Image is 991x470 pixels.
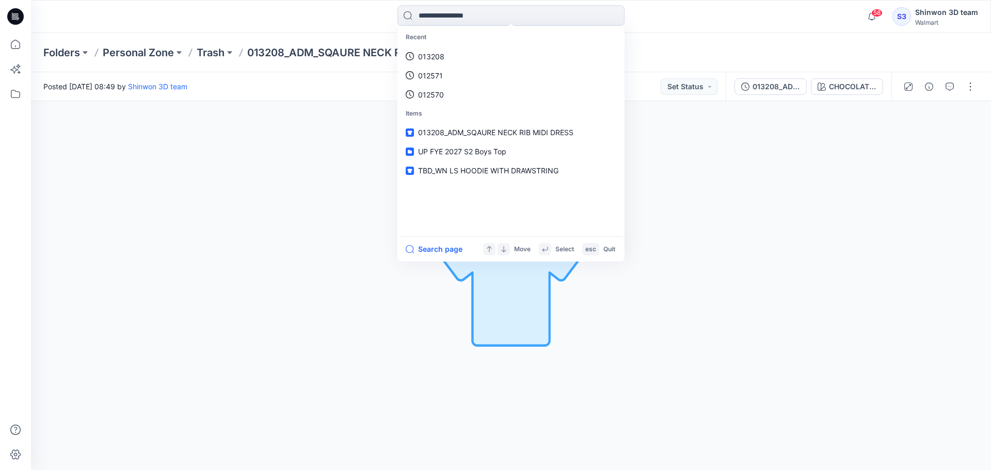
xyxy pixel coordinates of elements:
[406,243,462,255] button: Search page
[43,81,187,92] span: Posted [DATE] 08:49 by
[103,45,174,60] a: Personal Zone
[555,244,574,255] p: Select
[915,19,978,26] div: Walmart
[439,214,583,358] img: No Outline
[829,81,876,92] div: CHOCOLATE FUDGE
[418,70,443,81] p: 012571
[197,45,225,60] a: Trash
[418,166,558,175] span: TBD_WN LS HOODIE WITH DRAWSTRING
[399,123,622,142] a: 013208_ADM_SQAURE NECK RIB MIDI DRESS
[399,85,622,104] a: 012570
[399,104,622,123] p: Items
[399,66,622,85] a: 012571
[603,244,615,255] p: Quit
[734,78,807,95] button: 013208_ADM_SQAURE NECK RIB MIDI DRESS
[418,51,444,62] p: 013208
[418,89,444,100] p: 012570
[871,9,883,17] span: 58
[514,244,531,255] p: Move
[915,6,978,19] div: Shinwon 3D team
[921,78,937,95] button: Details
[128,82,187,91] a: Shinwon 3D team
[399,47,622,66] a: 013208
[585,244,596,255] p: esc
[892,7,911,26] div: S3
[811,78,883,95] button: CHOCOLATE FUDGE
[399,161,622,180] a: TBD_WN LS HOODIE WITH DRAWSTRING
[43,45,80,60] a: Folders
[418,147,506,156] span: UP FYE 2027 S2 Boys Top
[753,81,800,92] div: 013208_ADM_SQAURE NECK RIB MIDI DRESS
[247,45,461,60] p: 013208_ADM_SQAURE NECK RIB MIDI DRESS
[399,142,622,161] a: UP FYE 2027 S2 Boys Top
[399,28,622,47] p: Recent
[418,128,573,137] span: 013208_ADM_SQAURE NECK RIB MIDI DRESS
